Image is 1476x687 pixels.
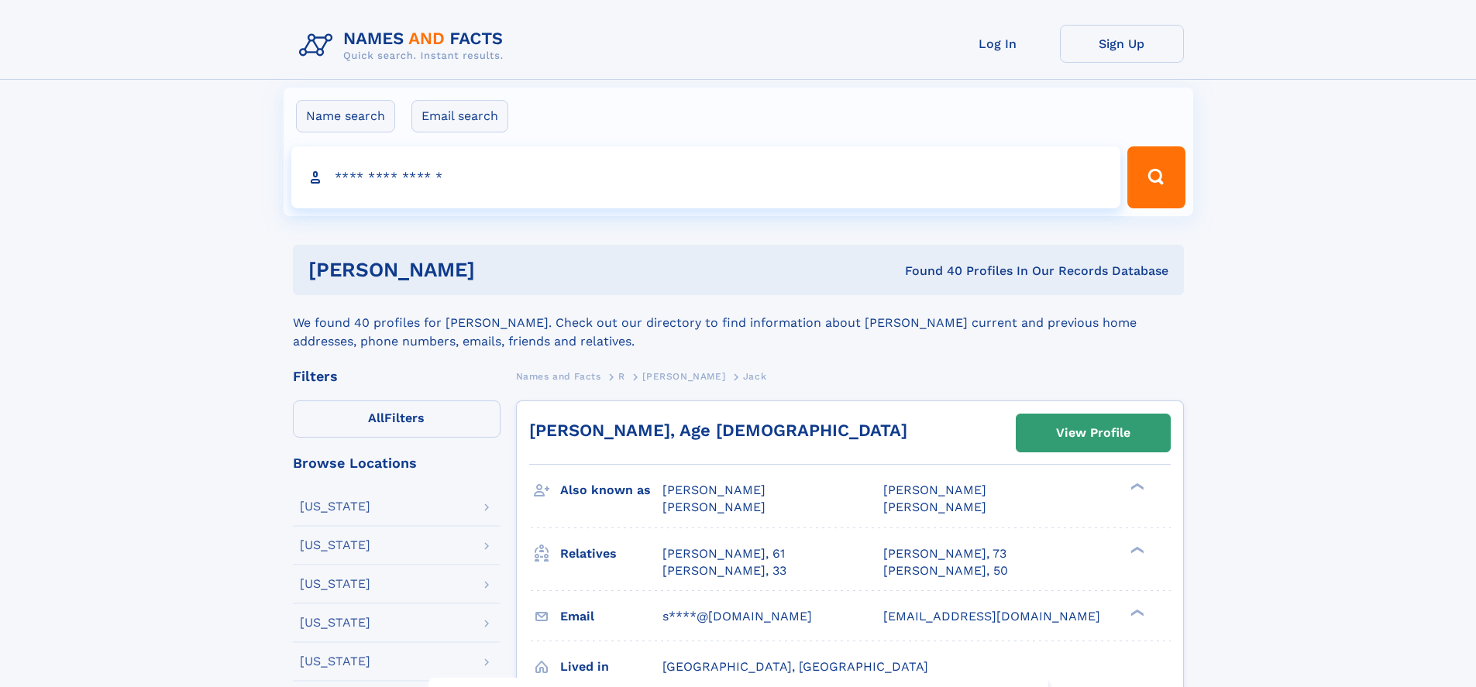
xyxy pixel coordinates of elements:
span: [PERSON_NAME] [662,500,766,514]
a: [PERSON_NAME], 73 [883,545,1006,562]
span: [PERSON_NAME] [662,483,766,497]
a: R [618,366,625,386]
span: Jack [743,371,766,382]
label: Email search [411,100,508,132]
div: We found 40 profiles for [PERSON_NAME]. Check out our directory to find information about [PERSON... [293,295,1184,351]
h3: Lived in [560,654,662,680]
div: ❯ [1127,607,1145,617]
span: All [368,410,384,425]
div: [US_STATE] [300,617,370,629]
a: Log In [936,25,1060,63]
div: View Profile [1056,415,1130,451]
a: [PERSON_NAME], 33 [662,562,786,579]
label: Name search [296,100,395,132]
a: [PERSON_NAME] [642,366,725,386]
div: ❯ [1127,544,1145,555]
span: [PERSON_NAME] [883,483,986,497]
span: R [618,371,625,382]
label: Filters [293,400,501,438]
a: View Profile [1017,414,1170,452]
div: [US_STATE] [300,578,370,590]
div: [US_STATE] [300,539,370,551]
div: [US_STATE] [300,500,370,513]
a: Sign Up [1060,25,1184,63]
a: [PERSON_NAME], 50 [883,562,1008,579]
div: Found 40 Profiles In Our Records Database [690,263,1168,280]
span: [PERSON_NAME] [642,371,725,382]
h3: Also known as [560,477,662,503]
div: Browse Locations [293,456,501,470]
span: [EMAIL_ADDRESS][DOMAIN_NAME] [883,609,1100,623]
h3: Relatives [560,541,662,567]
button: Search Button [1127,146,1185,208]
img: Logo Names and Facts [293,25,516,67]
span: [PERSON_NAME] [883,500,986,514]
a: [PERSON_NAME], Age [DEMOGRAPHIC_DATA] [529,421,907,440]
input: search input [291,146,1121,208]
a: Names and Facts [516,366,601,386]
h1: [PERSON_NAME] [308,260,690,280]
h3: Email [560,603,662,630]
div: Filters [293,369,501,383]
div: [US_STATE] [300,655,370,668]
a: [PERSON_NAME], 61 [662,545,785,562]
div: ❯ [1127,482,1145,492]
span: [GEOGRAPHIC_DATA], [GEOGRAPHIC_DATA] [662,659,928,674]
